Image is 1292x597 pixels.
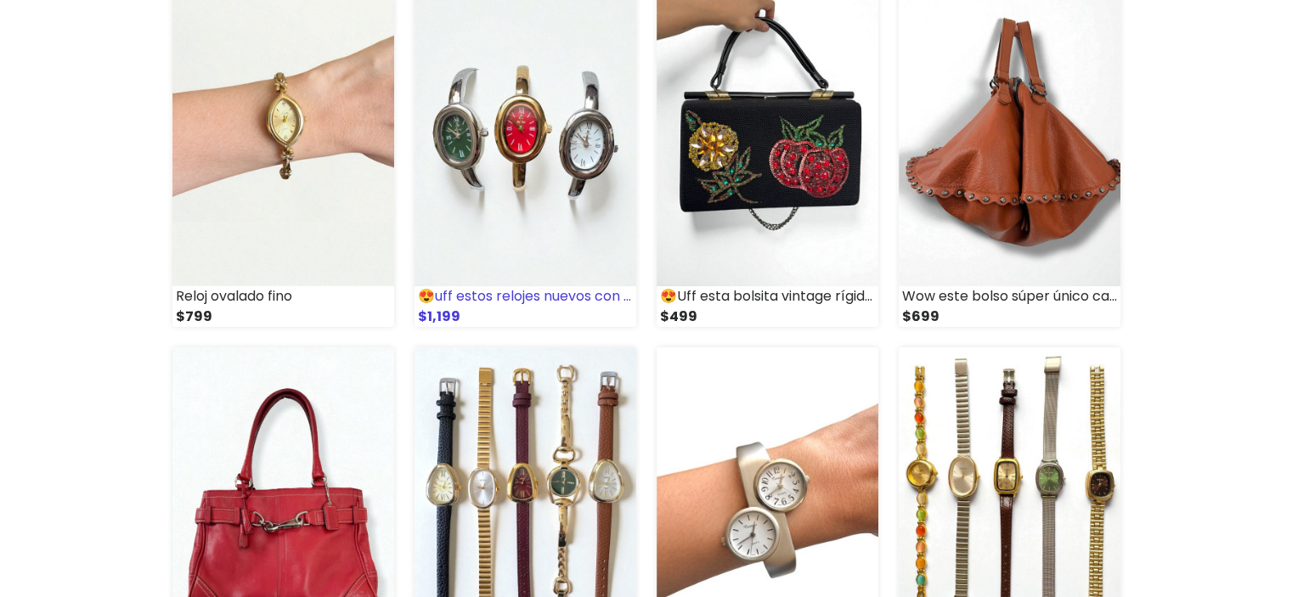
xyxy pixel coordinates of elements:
[172,286,394,307] div: Reloj ovalado fino
[657,286,878,307] div: 😍Uff esta bolsita vintage rígida forrada en tela y bordado en lentejuelas y pedrería, trae otra c...
[657,307,878,327] div: $499
[899,286,1120,307] div: Wow este bolso súper único café con estoperoles! Es circular y al tomarlo por las asas se hace co...
[415,286,636,307] div: 😍uff estos relojes nuevos con pila nueva metálicos tipo brazalete máximo para 18cms de muñeca
[899,307,1120,327] div: $699
[172,307,394,327] div: $799
[415,307,636,327] div: $1,199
